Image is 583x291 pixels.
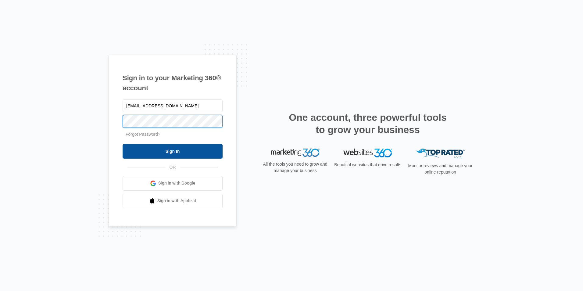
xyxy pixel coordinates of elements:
span: Sign in with Google [158,180,195,186]
img: Websites 360 [343,149,392,157]
p: All the tools you need to grow and manage your business [261,161,329,174]
input: Sign In [123,144,223,159]
h1: Sign in to your Marketing 360® account [123,73,223,93]
span: Sign in with Apple Id [157,198,196,204]
a: Sign in with Google [123,176,223,191]
a: Sign in with Apple Id [123,194,223,208]
input: Email [123,99,223,112]
a: Forgot Password? [126,132,160,137]
img: Top Rated Local [416,149,465,159]
p: Monitor reviews and manage your online reputation [406,163,474,175]
span: OR [165,164,180,171]
p: Beautiful websites that drive results [334,162,402,168]
h2: One account, three powerful tools to grow your business [287,111,449,136]
img: Marketing 360 [271,149,320,157]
